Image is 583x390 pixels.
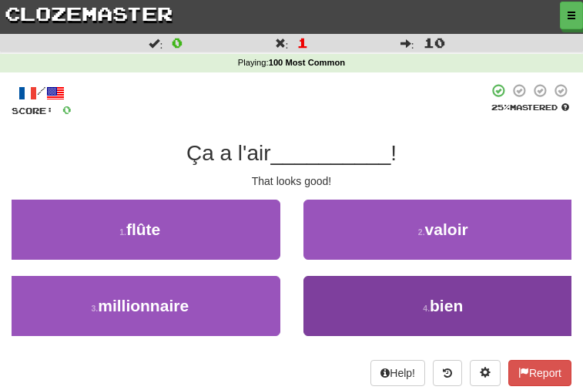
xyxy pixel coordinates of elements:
small: 1 . [119,227,126,237]
div: That looks good! [12,173,571,189]
span: 1 [297,35,308,50]
span: 0 [62,103,72,116]
button: Help! [370,360,425,386]
button: Round history (alt+y) [433,360,462,386]
span: Ça a l'air [186,141,271,165]
span: ! [390,141,397,165]
small: 4 . [423,304,430,313]
span: millionnaire [98,297,189,314]
button: Report [508,360,571,386]
span: : [275,38,289,49]
small: 2 . [418,227,425,237]
div: / [12,83,72,103]
small: 3 . [91,304,98,313]
span: : [400,38,414,49]
span: : [149,38,163,49]
span: 25 % [491,103,510,112]
span: Score: [12,106,53,116]
span: __________ [271,141,391,165]
div: Mastered [488,102,571,113]
span: valoir [425,220,468,238]
span: flûte [126,220,160,238]
strong: 100 Most Common [269,58,345,67]
span: bien [430,297,463,314]
span: 10 [424,35,445,50]
span: 0 [172,35,183,50]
